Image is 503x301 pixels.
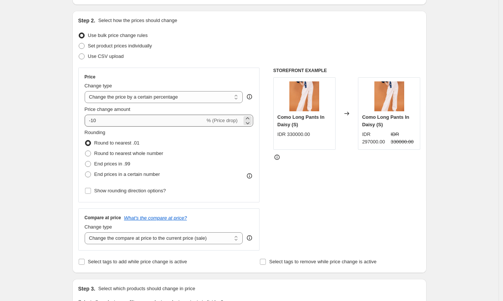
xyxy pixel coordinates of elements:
span: Como Long Pants In Daisy (S) [277,114,324,127]
span: Rounding [85,130,106,135]
h3: Price [85,74,95,80]
button: What's the compare at price? [124,215,187,221]
div: help [246,234,253,242]
span: Show rounding direction options? [94,188,166,193]
span: Como Long Pants In Daisy (S) [362,114,409,127]
input: -15 [85,115,205,127]
p: Select how the prices should change [98,17,177,24]
span: % (Price drop) [207,118,238,123]
h2: Step 2. [78,17,95,24]
div: IDR 330000.00 [277,131,310,138]
span: Change type [85,224,112,230]
span: Round to nearest .01 [94,140,139,146]
p: Select which products should change in price [98,285,195,292]
span: Set product prices individually [88,43,152,49]
h2: Step 3. [78,285,95,292]
h6: STOREFRONT EXAMPLE [273,68,421,74]
img: AWB_2577_80x.jpg [374,81,404,111]
div: help [246,93,253,100]
span: Select tags to add while price change is active [88,259,187,264]
div: IDR 297000.00 [362,131,388,146]
span: Use bulk price change rules [88,32,148,38]
img: AWB_2577_80x.jpg [289,81,319,111]
span: Price change amount [85,106,131,112]
strike: IDR 330000.00 [391,131,416,146]
span: Select tags to remove while price change is active [269,259,377,264]
span: Change type [85,83,112,89]
span: Use CSV upload [88,53,124,59]
span: Round to nearest whole number [94,150,163,156]
span: End prices in .99 [94,161,131,167]
span: End prices in a certain number [94,171,160,177]
h3: Compare at price [85,215,121,221]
